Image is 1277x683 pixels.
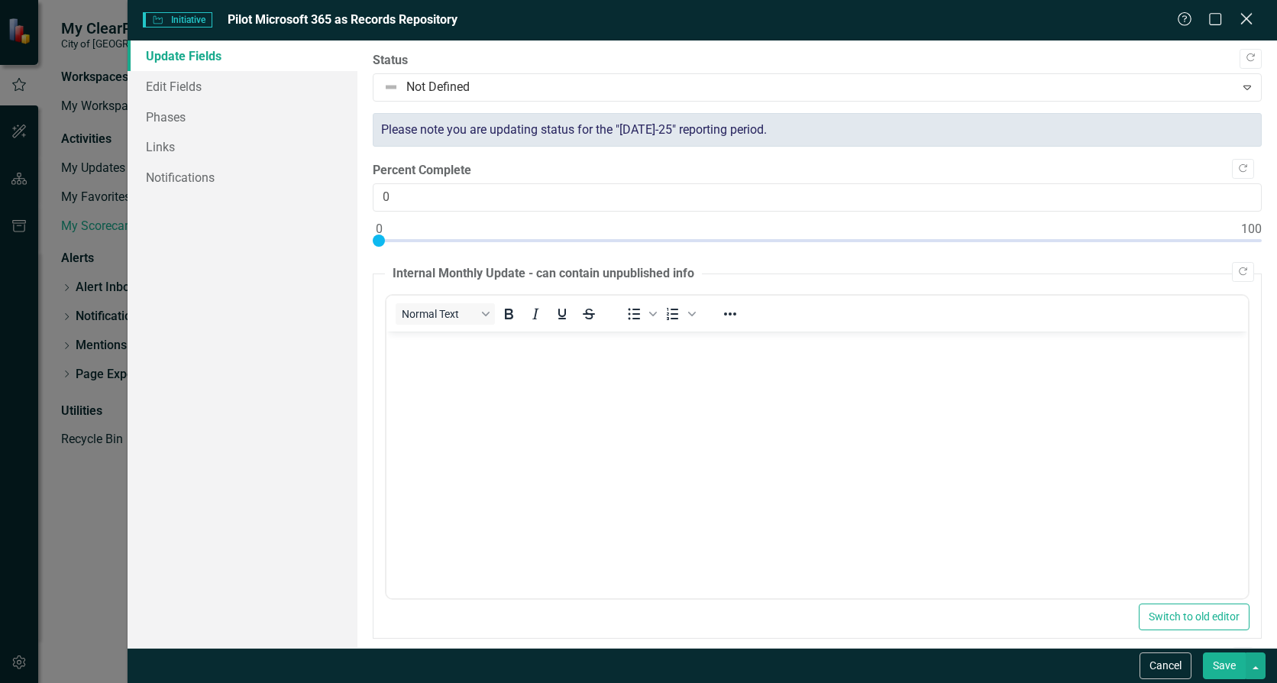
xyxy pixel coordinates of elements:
button: Underline [549,303,575,325]
a: Update Fields [128,40,357,71]
button: Cancel [1140,652,1191,679]
iframe: Rich Text Area [386,332,1248,598]
a: Phases [128,102,357,132]
div: Bullet list [621,303,659,325]
span: Initiative [143,12,212,28]
button: Italic [522,303,548,325]
label: Percent Complete [373,162,1262,180]
div: Please note you are updating status for the "[DATE]-25" reporting period. [373,113,1262,147]
legend: Internal Monthly Update - can contain unpublished info [385,265,702,283]
button: Strikethrough [576,303,602,325]
button: Switch to old editor [1139,604,1250,630]
a: Notifications [128,162,357,193]
div: Numbered list [660,303,698,325]
span: Pilot Microsoft 365 as Records Repository [228,12,457,27]
a: Links [128,131,357,162]
button: Save [1203,652,1246,679]
label: Status [373,52,1262,70]
span: Normal Text [402,308,477,320]
a: Edit Fields [128,71,357,102]
button: Reveal or hide additional toolbar items [717,303,743,325]
button: Block Normal Text [396,303,495,325]
button: Bold [496,303,522,325]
